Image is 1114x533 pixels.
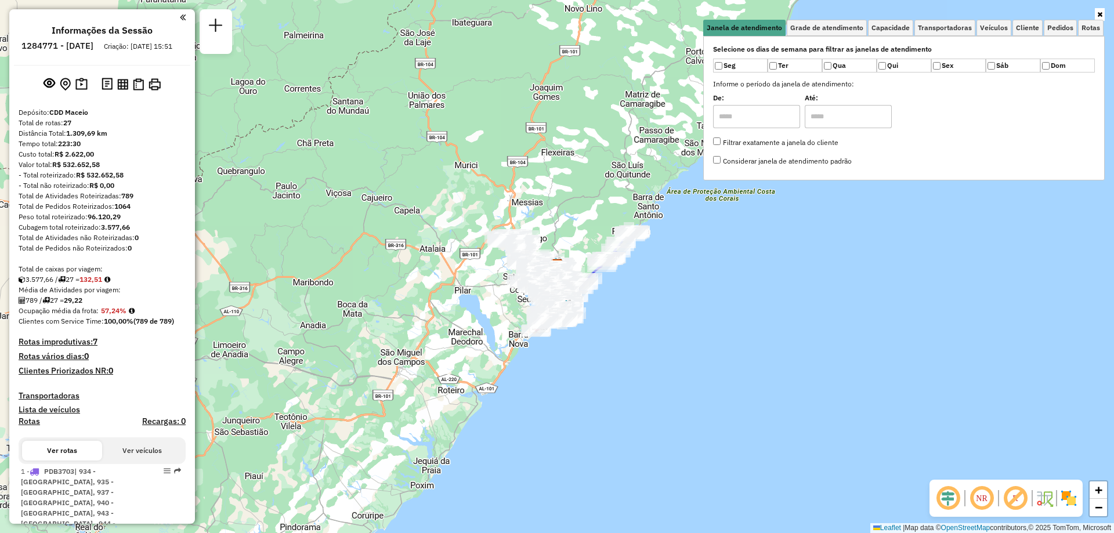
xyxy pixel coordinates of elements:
[104,276,110,283] i: Meta Caixas/viagem: 159,94 Diferença: -27,43
[115,76,131,92] button: Visualizar relatório de Roteirização
[88,212,121,221] strong: 96.120,29
[19,285,186,295] div: Média de Atividades por viagem:
[1047,24,1073,31] span: Pedidos
[19,170,186,180] div: - Total roteirizado:
[822,59,877,72] label: Qua
[871,24,910,31] span: Capacidade
[548,257,563,272] img: UDC zumpy
[988,62,995,70] input: Sáb
[41,75,57,93] button: Exibir sessão original
[1035,489,1054,507] img: Fluxo de ruas
[73,75,90,93] button: Painel de Sugestão
[968,484,996,512] span: Ocultar NR
[19,416,40,426] a: Rotas
[713,137,721,145] input: Filtrar exatamente a janela do cliente
[1016,24,1039,31] span: Cliente
[22,441,102,461] button: Ver rotas
[102,441,182,461] button: Ver veículos
[19,276,26,283] i: Cubagem total roteirizado
[128,244,132,252] strong: 0
[805,93,896,103] label: Até:
[713,93,805,103] label: De:
[52,25,153,36] h4: Informações da Sessão
[101,223,130,231] strong: 3.577,66
[19,405,186,415] h4: Lista de veículos
[89,181,114,190] strong: R$ 0,00
[769,62,777,70] input: Ter
[19,128,186,139] div: Distância Total:
[133,317,174,325] strong: (789 de 789)
[790,24,863,31] span: Grade de atendimento
[142,416,186,426] h4: Recargas: 0
[76,171,124,179] strong: R$ 532.652,58
[19,201,186,212] div: Total de Pedidos Roteirizados:
[559,299,574,314] img: 303 UDC Full Litoral
[918,24,972,31] span: Transportadoras
[715,62,722,70] input: Seg
[19,159,186,170] div: Valor total:
[1001,484,1029,512] span: Exibir rótulo
[713,137,838,148] label: Filtrar exatamente a janela do cliente
[66,129,107,137] strong: 1.309,69 km
[19,212,186,222] div: Peso total roteirizado:
[101,306,126,315] strong: 57,24%
[121,191,133,200] strong: 789
[93,336,97,347] strong: 7
[146,76,163,93] button: Imprimir Rotas
[21,41,93,51] h6: 1284771 - [DATE]
[1042,62,1050,70] input: Dom
[52,160,100,169] strong: R$ 532.652,58
[980,24,1008,31] span: Veículos
[164,467,171,474] em: Opções
[870,523,1114,533] div: Map data © contributors,© 2025 TomTom, Microsoft
[99,75,115,93] button: Logs desbloquear sessão
[713,156,721,164] input: Considerar janela de atendimento padrão
[903,524,905,532] span: |
[19,351,186,361] h4: Rotas vários dias:
[824,62,831,70] input: Qua
[1082,24,1100,31] span: Rotas
[63,118,71,127] strong: 27
[707,24,782,31] span: Janela de atendimento
[1059,489,1078,507] img: Exibir/Ocultar setores
[19,191,186,201] div: Total de Atividades Roteirizadas:
[19,233,186,243] div: Total de Atividades não Roteirizadas:
[104,317,133,325] strong: 100,00%
[549,258,565,273] img: FAD CDD Maceio
[58,139,81,148] strong: 223:30
[873,524,901,532] a: Leaflet
[58,276,66,283] i: Total de rotas
[713,59,768,72] label: Seg
[931,59,986,72] label: Sex
[1090,499,1107,516] a: Zoom out
[713,44,1095,55] label: Selecione os dias de semana para filtrar as janelas de atendimento
[1090,481,1107,499] a: Zoom in
[108,365,113,376] strong: 0
[19,274,186,285] div: 3.577,66 / 27 =
[19,264,186,274] div: Total de caixas por viagem:
[933,62,941,70] input: Sex
[79,275,102,284] strong: 132,51
[1095,500,1102,514] span: −
[129,307,135,314] em: Média calculada utilizando a maior ocupação (%Peso ou %Cubagem) de cada rota da sessão. Rotas cro...
[49,108,88,117] strong: CDD Maceio
[57,75,73,93] button: Centralizar mapa no depósito ou ponto de apoio
[19,222,186,233] div: Cubagem total roteirizado:
[19,180,186,191] div: - Total não roteirizado:
[19,107,186,118] div: Depósito:
[877,59,931,72] label: Qui
[1095,8,1105,21] a: Ocultar filtros
[713,156,852,166] label: Considerar janela de atendimento padrão
[19,295,186,306] div: 789 / 27 =
[44,467,74,476] span: PDB3703
[19,243,186,253] div: Total de Pedidos não Roteirizados:
[99,41,177,52] div: Criação: [DATE] 15:51
[204,14,227,40] a: Nova sessão e pesquisa
[19,139,186,149] div: Tempo total:
[19,366,186,376] h4: Clientes Priorizados NR:
[941,524,990,532] a: OpenStreetMap
[768,59,822,72] label: Ter
[878,62,886,70] input: Qui
[135,233,139,242] strong: 0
